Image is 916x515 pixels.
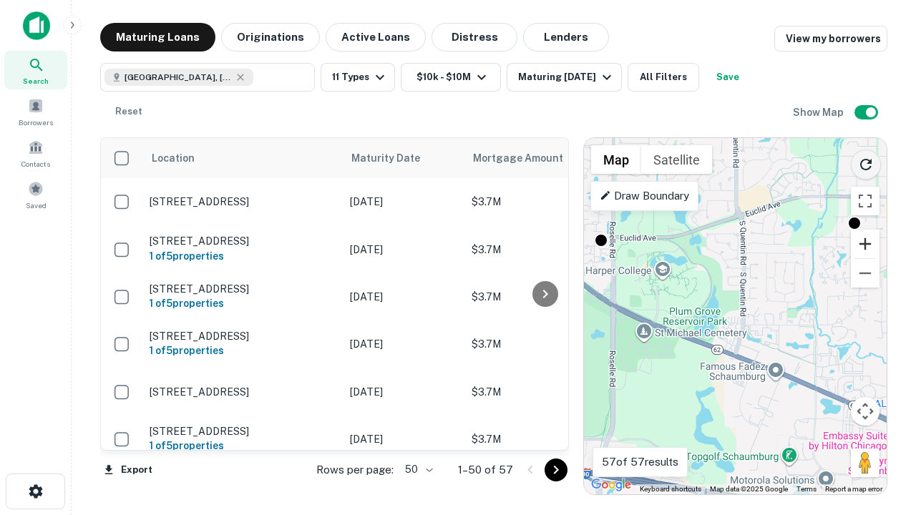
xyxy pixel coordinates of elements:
p: [DATE] [350,431,457,447]
button: Originations [221,23,320,51]
button: Toggle fullscreen view [851,187,880,215]
a: Saved [4,175,67,214]
button: Reload search area [851,149,881,180]
p: [DATE] [350,384,457,400]
button: $10k - $10M [401,63,501,92]
p: $3.7M [472,384,615,400]
img: Google [588,476,635,494]
p: $3.7M [472,431,615,447]
span: Maturity Date [351,149,439,167]
button: Go to next page [545,458,567,481]
button: Show street map [591,145,641,174]
p: $3.7M [472,242,615,257]
div: 0 0 [584,138,887,494]
span: Mortgage Amount [473,149,582,167]
h6: 1 of 5 properties [150,295,336,311]
a: Contacts [4,134,67,172]
th: Maturity Date [343,138,464,178]
th: Location [142,138,343,178]
button: Distress [432,23,517,51]
a: Search [4,51,67,89]
span: Map data ©2025 Google [710,485,788,493]
p: 1–50 of 57 [458,461,513,479]
button: Maturing Loans [100,23,215,51]
a: Open this area in Google Maps (opens a new window) [588,476,635,494]
button: Keyboard shortcuts [640,484,701,494]
button: Show satellite imagery [641,145,712,174]
p: [DATE] [350,289,457,305]
img: capitalize-icon.png [23,11,50,40]
p: [STREET_ADDRESS] [150,425,336,438]
a: View my borrowers [774,26,887,51]
span: Search [23,75,49,87]
button: Active Loans [326,23,426,51]
p: $3.7M [472,336,615,352]
p: Draw Boundary [600,187,689,205]
a: Borrowers [4,92,67,131]
div: 50 [399,459,435,480]
p: [STREET_ADDRESS] [150,386,336,398]
p: [DATE] [350,194,457,210]
h6: 1 of 5 properties [150,438,336,453]
button: Zoom in [851,230,880,258]
p: $3.7M [472,289,615,305]
div: Maturing [DATE] [518,69,615,86]
span: Saved [26,200,47,211]
span: Borrowers [19,117,53,128]
iframe: Chat Widget [844,355,916,423]
span: Location [151,149,195,167]
p: 57 of 57 results [602,453,678,471]
button: Save your search to get updates of matches that match your search criteria. [705,63,751,92]
span: Contacts [21,158,50,170]
button: Zoom out [851,259,880,288]
h6: 1 of 5 properties [150,248,336,264]
span: [GEOGRAPHIC_DATA], [GEOGRAPHIC_DATA] [125,71,232,84]
p: Rows per page: [316,461,394,479]
p: $3.7M [472,194,615,210]
h6: 1 of 5 properties [150,343,336,358]
p: [DATE] [350,242,457,257]
p: [STREET_ADDRESS] [150,283,336,295]
a: Report a map error [825,485,882,493]
button: Export [100,459,156,481]
h6: Show Map [793,104,846,120]
p: [STREET_ADDRESS] [150,330,336,343]
button: Reset [106,97,152,126]
a: Terms (opens in new tab) [796,485,817,493]
th: Mortgage Amount [464,138,622,178]
p: [DATE] [350,336,457,352]
button: Maturing [DATE] [507,63,622,92]
button: Drag Pegman onto the map to open Street View [851,448,880,477]
button: All Filters [628,63,699,92]
button: Lenders [523,23,609,51]
p: [STREET_ADDRESS] [150,235,336,247]
button: 11 Types [321,63,395,92]
p: [STREET_ADDRESS] [150,195,336,208]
